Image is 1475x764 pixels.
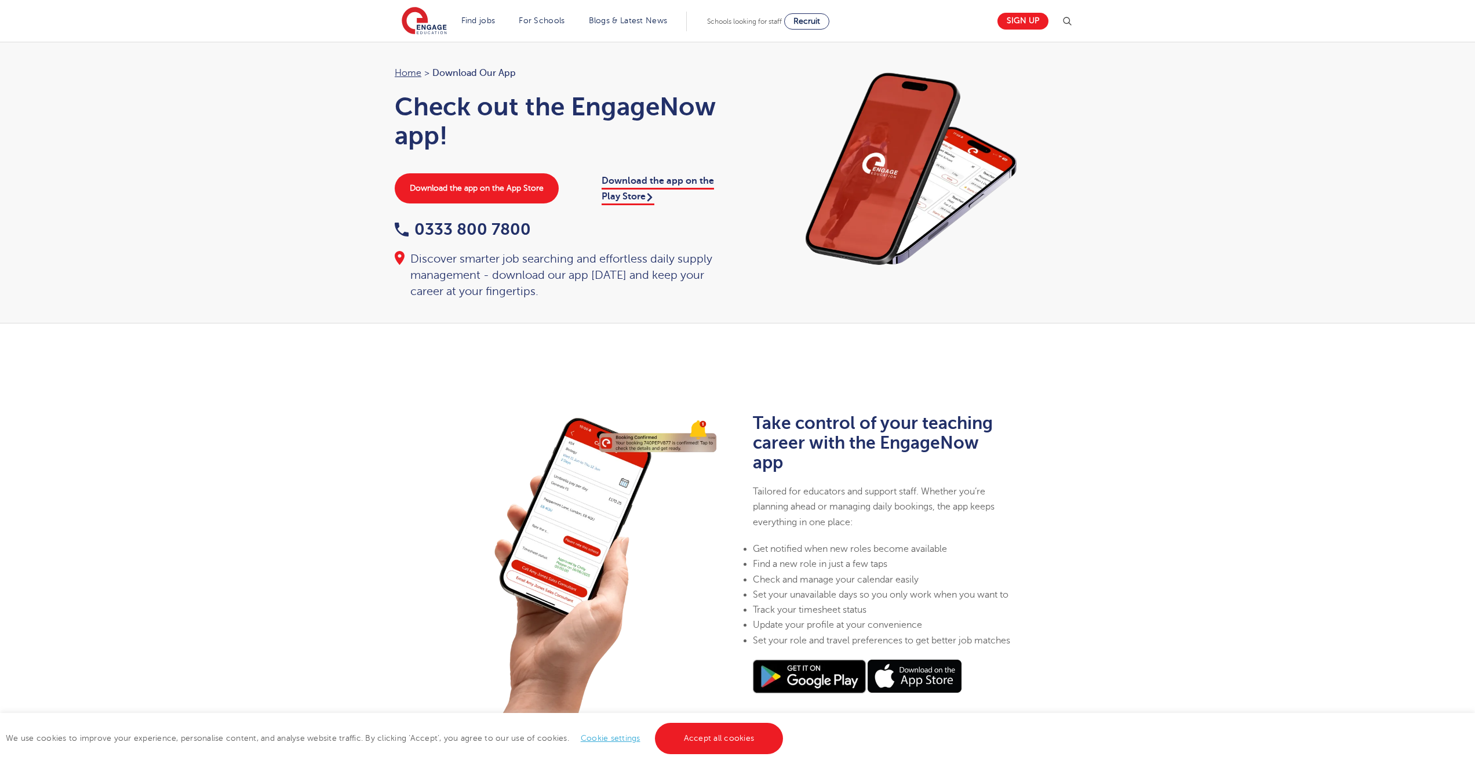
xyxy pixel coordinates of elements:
[655,723,784,754] a: Accept all cookies
[793,17,820,26] span: Recruit
[784,13,829,30] a: Recruit
[753,620,922,630] span: Update your profile at your convenience
[395,173,559,203] a: Download the app on the App Store
[6,734,786,743] span: We use cookies to improve your experience, personalise content, and analyse website traffic. By c...
[402,7,447,36] img: Engage Education
[461,16,496,25] a: Find jobs
[753,635,1010,646] span: Set your role and travel preferences to get better job matches
[519,16,564,25] a: For Schools
[589,16,668,25] a: Blogs & Latest News
[753,486,995,527] span: Tailored for educators and support staff. Whether you’re planning ahead or managing daily booking...
[424,68,429,78] span: >
[707,17,782,26] span: Schools looking for staff
[753,590,1008,600] span: Set your unavailable days so you only work when you want to
[395,220,531,238] a: 0333 800 7800
[753,605,866,615] span: Track your timesheet status
[997,13,1048,30] a: Sign up
[395,68,421,78] a: Home
[753,413,993,472] b: Take control of your teaching career with the EngageNow app
[581,734,640,743] a: Cookie settings
[395,66,726,81] nav: breadcrumb
[395,92,726,150] h1: Check out the EngageNow app!
[602,176,714,205] a: Download the app on the Play Store
[753,574,919,585] span: Check and manage your calendar easily
[395,251,726,300] div: Discover smarter job searching and effortless daily supply management - download our app [DATE] a...
[432,66,516,81] span: Download our app
[753,559,887,569] span: Find a new role in just a few taps
[753,544,947,554] span: Get notified when new roles become available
